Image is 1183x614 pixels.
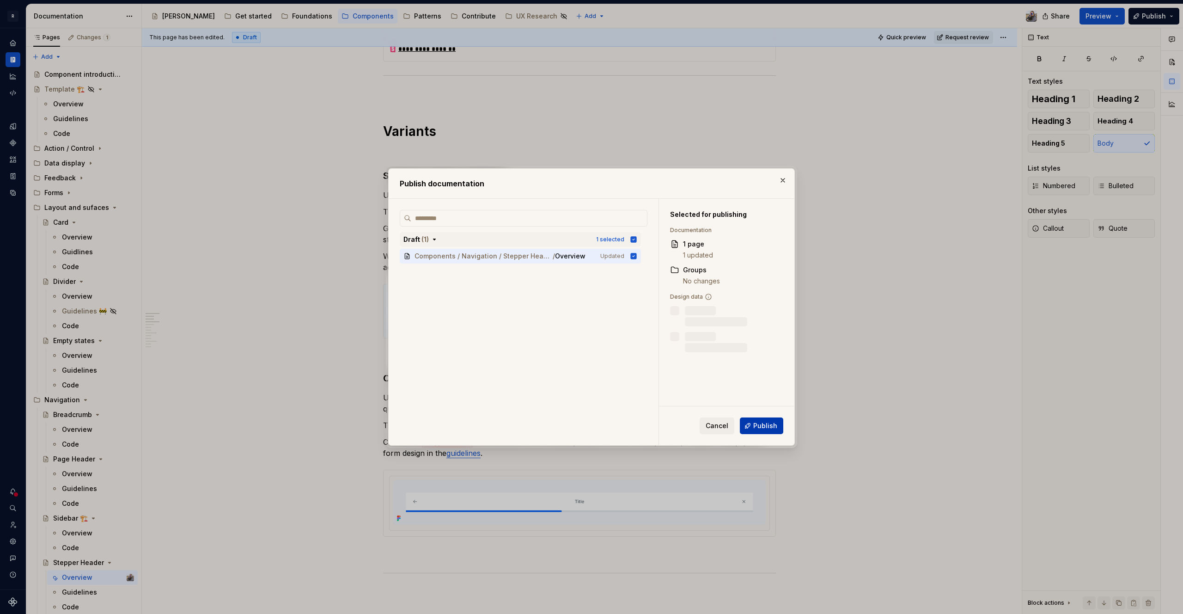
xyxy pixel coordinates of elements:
[403,235,429,244] div: Draft
[683,239,713,249] div: 1 page
[596,236,624,243] div: 1 selected
[553,252,555,261] span: /
[753,421,777,430] span: Publish
[683,276,720,286] div: No changes
[415,252,553,261] span: Components / Navigation / Stepper Header
[683,251,713,260] div: 1 updated
[683,265,720,275] div: Groups
[555,252,585,261] span: Overview
[670,227,773,234] div: Documentation
[421,235,429,243] span: ( 1 )
[400,178,783,189] h2: Publish documentation
[706,421,728,430] span: Cancel
[700,418,734,434] button: Cancel
[740,418,783,434] button: Publish
[670,293,773,301] div: Design data
[670,210,773,219] div: Selected for publishing
[600,252,624,260] span: Updated
[400,232,641,247] button: Draft (1)1 selected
